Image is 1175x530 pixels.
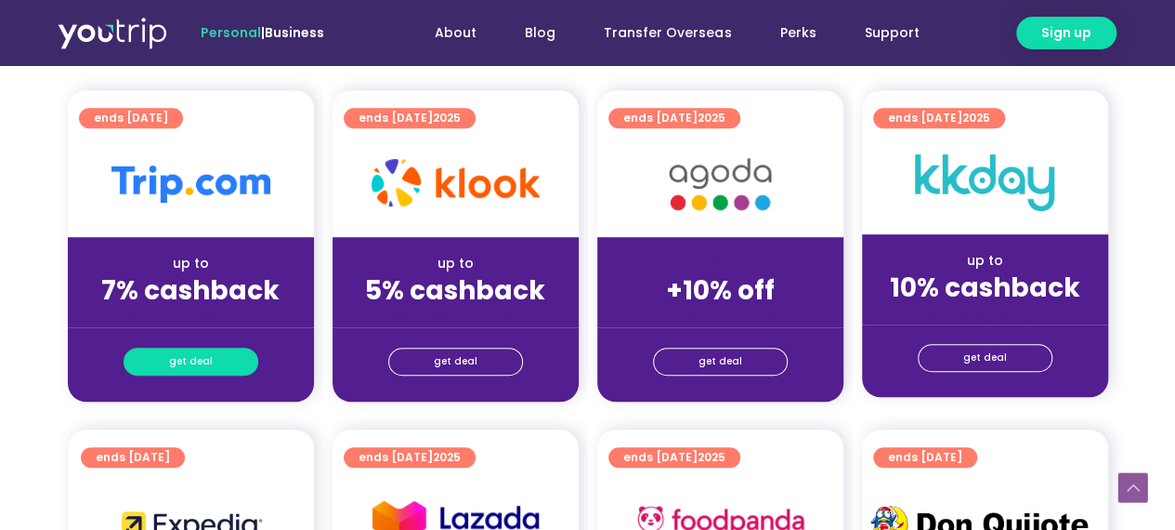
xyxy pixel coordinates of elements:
div: (for stays only) [877,305,1093,325]
a: Support [840,16,943,50]
span: ends [DATE] [623,447,725,468]
div: up to [877,251,1093,271]
a: get deal [653,348,788,376]
span: ends [DATE] [888,447,962,468]
span: | [201,23,324,42]
span: get deal [698,349,742,375]
a: Perks [755,16,840,50]
a: Business [265,23,324,42]
a: ends [DATE]2025 [873,108,1005,128]
strong: 7% cashback [101,272,280,309]
a: ends [DATE]2025 [608,108,740,128]
a: get deal [388,348,523,376]
span: 2025 [698,110,725,126]
span: ends [DATE] [94,108,168,128]
span: get deal [434,349,477,375]
a: get deal [918,344,1052,372]
nav: Menu [374,16,943,50]
span: ends [DATE] [359,447,461,468]
span: 2025 [433,110,461,126]
span: get deal [963,345,1007,371]
a: Blog [501,16,580,50]
span: ends [DATE] [623,108,725,128]
a: ends [DATE] [873,447,977,468]
a: get deal [124,348,258,376]
span: ends [DATE] [359,108,461,128]
div: (for stays only) [347,308,564,327]
span: ends [DATE] [96,447,170,468]
strong: 10% cashback [890,270,1080,306]
span: Sign up [1041,23,1091,43]
span: 2025 [962,110,990,126]
a: Sign up [1016,17,1116,49]
span: up to [703,254,738,272]
span: Personal [201,23,261,42]
span: get deal [169,349,213,375]
strong: 5% cashback [365,272,545,309]
a: About [411,16,501,50]
div: (for stays only) [612,308,829,327]
a: ends [DATE]2025 [344,447,476,468]
div: (for stays only) [83,308,299,327]
a: ends [DATE] [79,108,183,128]
div: up to [347,254,564,273]
span: ends [DATE] [888,108,990,128]
span: 2025 [698,449,725,465]
div: up to [83,254,299,273]
span: 2025 [433,449,461,465]
a: ends [DATE]2025 [608,447,740,468]
a: Transfer Overseas [580,16,755,50]
a: ends [DATE] [81,447,185,468]
a: ends [DATE]2025 [344,108,476,128]
strong: +10% off [666,272,775,309]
